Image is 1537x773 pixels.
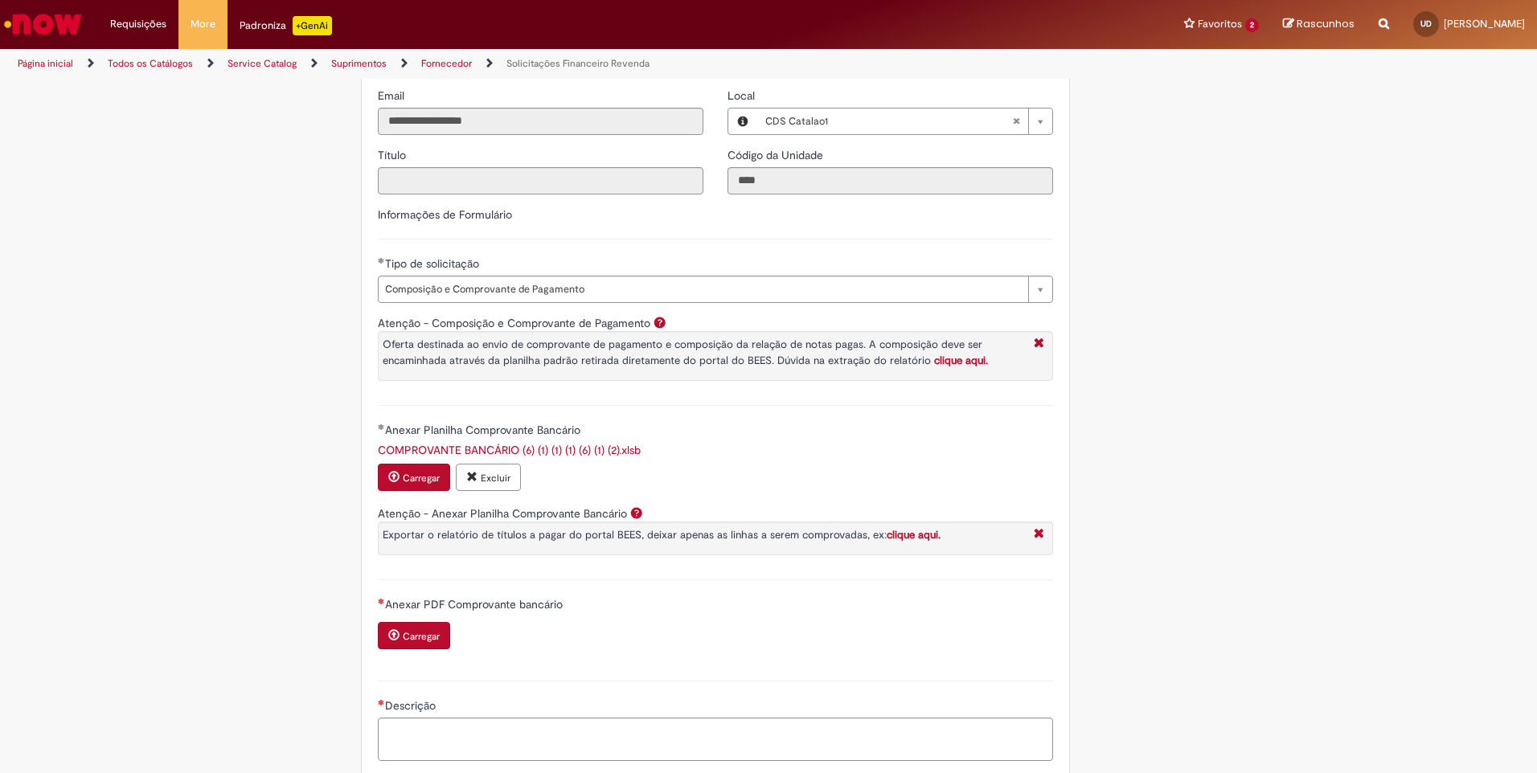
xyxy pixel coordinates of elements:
button: Carregar anexo de Anexar PDF Comprovante bancário Required [378,622,450,649]
label: Somente leitura - Email [378,88,408,104]
span: Rascunhos [1297,16,1355,31]
input: Título [378,167,703,194]
span: Obrigatório Preenchido [378,423,385,430]
textarea: Descrição [378,718,1053,761]
span: Somente leitura - Email [378,88,408,103]
span: Tipo de solicitação [385,256,482,271]
label: Somente leitura - Código da Unidade [728,147,826,163]
a: Service Catalog [227,57,297,70]
span: Somente leitura - Título [378,148,409,162]
span: Favoritos [1198,16,1242,32]
span: Necessários [378,699,385,706]
abbr: Limpar campo Local [1004,108,1028,134]
span: [PERSON_NAME] [1444,17,1525,31]
p: +GenAi [293,16,332,35]
a: clique aqui. [934,354,988,367]
a: Todos os Catálogos [108,57,193,70]
small: Carregar [403,472,440,485]
span: 2 [1245,18,1259,32]
a: Download de COMPROVANTE BANCÁRIO (6) (1) (1) (1) (6) (1) (2).xlsb [378,443,641,457]
label: Atenção - Anexar Planilha Comprovante Bancário [378,506,627,521]
a: Página inicial [18,57,73,70]
small: Excluir [481,472,510,485]
input: Email [378,108,703,135]
input: Código da Unidade [728,167,1053,194]
i: Fechar More information Por question_atencao [1030,336,1048,353]
span: Anexar Planilha Comprovante Bancário [385,423,584,437]
a: CDS Catalao1Limpar campo Local [757,108,1052,134]
span: More [191,16,215,32]
span: Exportar o relatório de títulos a pagar do portal BEES, deixar apenas as linhas a serem comprovad... [383,528,941,542]
span: Somente leitura - Código da Unidade [728,148,826,162]
span: UD [1420,18,1432,29]
button: Excluir anexo COMPROVANTE BANCÁRIO (6) (1) (1) (1) (6) (1) (2).xlsb [456,464,521,491]
a: Rascunhos [1283,17,1355,32]
small: Carregar [403,630,440,643]
span: Ajuda para Atenção - Composição e Comprovante de Pagamento [650,316,670,329]
span: Local [728,88,758,103]
a: Fornecedor [421,57,472,70]
a: clique aqui. [887,528,941,542]
span: CDS Catalao1 [765,108,1012,134]
a: Solicitações Financeiro Revenda [506,57,650,70]
i: Fechar More information Por question_atencao_comprovante_bancario [1030,526,1048,543]
label: Somente leitura - Título [378,147,409,163]
button: Local, Visualizar este registro CDS Catalao1 [728,108,757,134]
span: Requisições [110,16,166,32]
span: Obrigatório Preenchido [378,257,385,264]
a: Suprimentos [331,57,387,70]
ul: Trilhas de página [12,49,1013,79]
span: Necessários [378,598,385,604]
button: Carregar anexo de Anexar Planilha Comprovante Bancário Required [378,464,450,491]
span: Anexar PDF Comprovante bancário [385,597,566,611]
span: Ajuda para Atenção - Anexar Planilha Comprovante Bancário [627,506,646,519]
span: Oferta destinada ao envio de comprovante de pagamento e composição da relação de notas pagas. A c... [383,337,988,367]
span: Descrição [385,698,439,713]
span: Composição e Comprovante de Pagamento [385,276,1020,302]
label: Atenção - Composição e Comprovante de Pagamento [378,316,650,330]
div: Padroniza [240,16,332,35]
label: Informações de Formulário [378,207,512,222]
img: ServiceNow [2,8,84,40]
